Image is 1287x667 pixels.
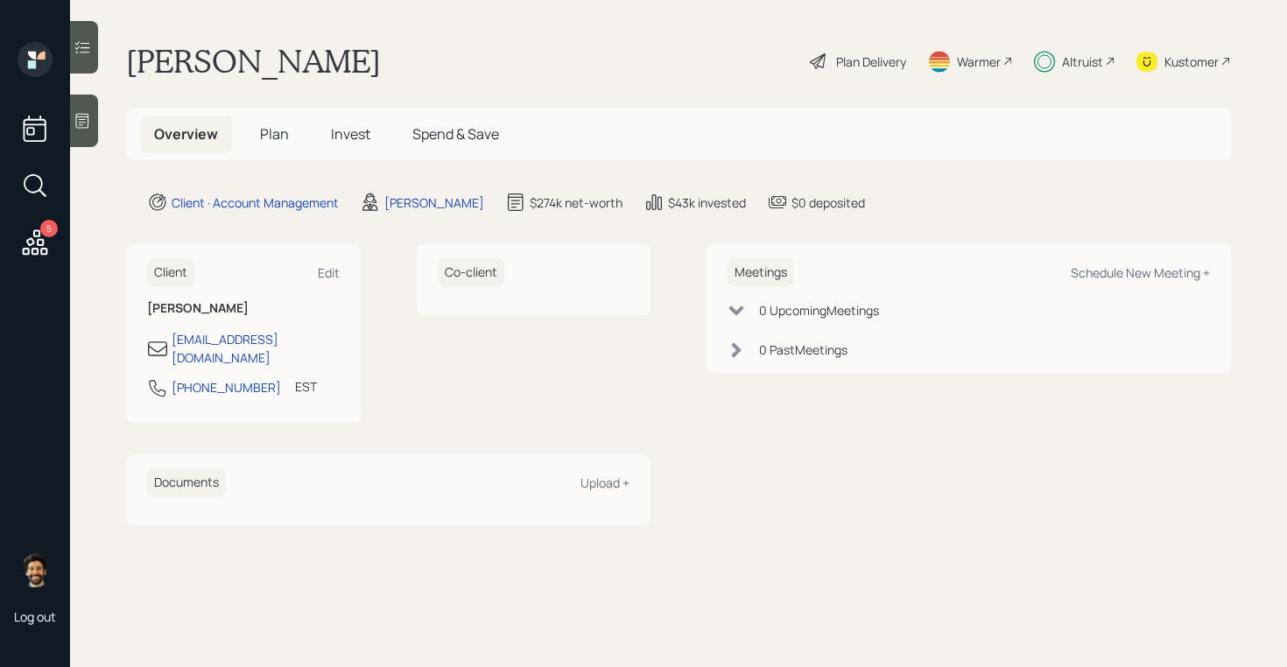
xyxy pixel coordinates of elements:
[172,193,339,212] div: Client · Account Management
[668,193,746,212] div: $43k invested
[172,330,340,367] div: [EMAIL_ADDRESS][DOMAIN_NAME]
[1062,53,1103,71] div: Altruist
[147,301,340,316] h6: [PERSON_NAME]
[172,378,281,397] div: [PHONE_NUMBER]
[759,341,847,359] div: 0 Past Meeting s
[384,193,484,212] div: [PERSON_NAME]
[728,258,794,287] h6: Meetings
[154,124,218,144] span: Overview
[836,53,906,71] div: Plan Delivery
[14,608,56,625] div: Log out
[147,468,226,497] h6: Documents
[759,301,879,319] div: 0 Upcoming Meeting s
[412,124,499,144] span: Spend & Save
[18,552,53,587] img: eric-schwartz-headshot.png
[147,258,194,287] h6: Client
[260,124,289,144] span: Plan
[957,53,1001,71] div: Warmer
[530,193,622,212] div: $274k net-worth
[1071,264,1210,281] div: Schedule New Meeting +
[331,124,370,144] span: Invest
[1164,53,1219,71] div: Kustomer
[40,220,58,237] div: 5
[438,258,504,287] h6: Co-client
[318,264,340,281] div: Edit
[791,193,865,212] div: $0 deposited
[126,42,381,81] h1: [PERSON_NAME]
[295,377,317,396] div: EST
[580,474,629,491] div: Upload +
